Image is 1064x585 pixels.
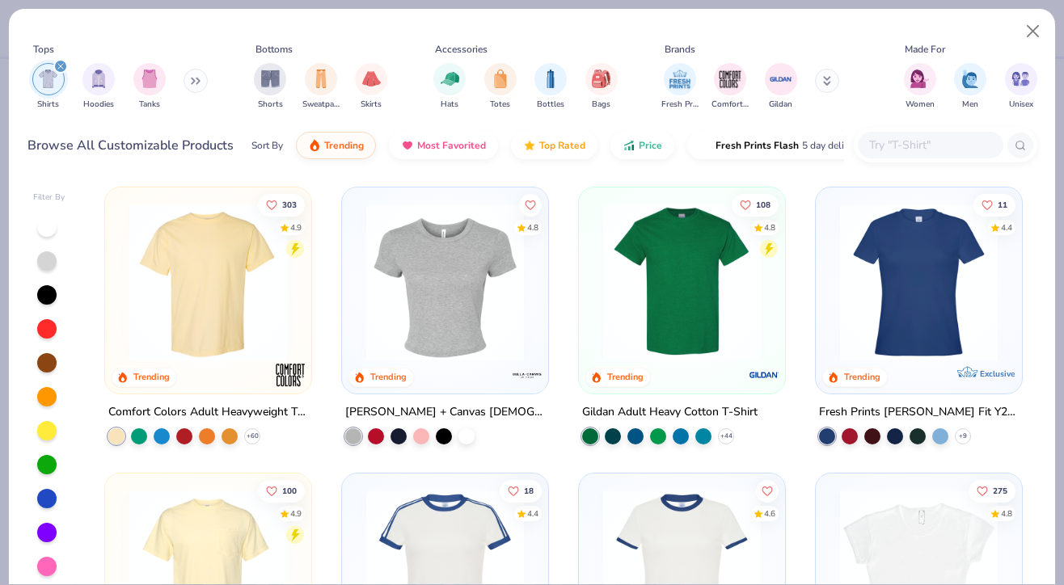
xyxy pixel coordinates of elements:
[324,139,364,152] span: Trending
[993,486,1007,495] span: 275
[905,42,945,57] div: Made For
[490,99,510,111] span: Totes
[904,63,936,111] div: filter for Women
[401,139,414,152] img: most_fav.gif
[585,63,618,111] div: filter for Bags
[832,204,1006,361] img: 6a9a0a85-ee36-4a89-9588-981a92e8a910
[302,63,340,111] button: filter button
[1018,16,1049,47] button: Close
[33,191,65,204] div: Filter By
[539,139,585,152] span: Top Rated
[699,139,712,152] img: flash.gif
[665,42,695,57] div: Brands
[302,99,340,111] span: Sweatpants
[1001,507,1012,520] div: 4.8
[1005,63,1037,111] div: filter for Unisex
[441,69,459,88] img: Hats Image
[435,42,488,57] div: Accessories
[247,431,259,441] span: + 60
[82,63,115,111] button: filter button
[296,132,376,159] button: Trending
[308,139,321,152] img: trending.gif
[312,69,330,88] img: Sweatpants Image
[639,139,662,152] span: Price
[969,479,1015,502] button: Like
[141,69,158,88] img: Tanks Image
[484,63,517,111] button: filter button
[610,132,674,159] button: Price
[769,67,793,91] img: Gildan Image
[718,67,742,91] img: Comfort Colors Image
[133,63,166,111] div: filter for Tanks
[83,99,114,111] span: Hoodies
[82,63,115,111] div: filter for Hoodies
[904,63,936,111] button: filter button
[524,486,534,495] span: 18
[251,138,283,153] div: Sort By
[585,63,618,111] button: filter button
[802,137,862,155] span: 5 day delivery
[910,69,929,88] img: Women Image
[417,139,486,152] span: Most Favorited
[283,200,298,208] span: 303
[259,479,306,502] button: Like
[389,132,498,159] button: Most Favorited
[27,136,234,155] div: Browse All Customizable Products
[358,204,532,361] img: aa15adeb-cc10-480b-b531-6e6e449d5067
[720,431,732,441] span: + 44
[661,99,699,111] span: Fresh Prints
[711,99,749,111] span: Comfort Colors
[998,200,1007,208] span: 11
[527,221,538,234] div: 4.8
[765,63,797,111] div: filter for Gildan
[355,63,387,111] div: filter for Skirts
[345,402,545,423] div: [PERSON_NAME] + Canvas [DEMOGRAPHIC_DATA]' Micro Ribbed Baby Tee
[868,136,992,154] input: Try "T-Shirt"
[819,402,1019,423] div: Fresh Prints [PERSON_NAME] Fit Y2K Shirt
[592,69,610,88] img: Bags Image
[37,99,59,111] span: Shirts
[433,63,466,111] button: filter button
[511,132,597,159] button: Top Rated
[355,63,387,111] button: filter button
[283,486,298,495] span: 100
[274,359,306,391] img: Comfort Colors logo
[764,507,775,520] div: 4.6
[291,507,302,520] div: 4.9
[959,431,967,441] span: + 9
[954,63,986,111] div: filter for Men
[362,69,381,88] img: Skirts Image
[765,63,797,111] button: filter button
[108,402,308,423] div: Comfort Colors Adult Heavyweight T-Shirt
[1011,69,1030,88] img: Unisex Image
[962,99,978,111] span: Men
[33,42,54,57] div: Tops
[1009,99,1033,111] span: Unisex
[732,193,779,216] button: Like
[433,63,466,111] div: filter for Hats
[1005,63,1037,111] button: filter button
[511,359,543,391] img: Bella + Canvas logo
[519,193,542,216] button: Like
[484,63,517,111] div: filter for Totes
[769,99,792,111] span: Gildan
[527,507,538,520] div: 4.4
[258,99,283,111] span: Shorts
[668,67,692,91] img: Fresh Prints Image
[537,99,564,111] span: Bottles
[32,63,65,111] button: filter button
[542,69,559,88] img: Bottles Image
[534,63,567,111] div: filter for Bottles
[441,99,458,111] span: Hats
[954,63,986,111] button: filter button
[121,204,295,361] img: 029b8af0-80e6-406f-9fdc-fdf898547912
[748,359,780,391] img: Gildan logo
[1001,221,1012,234] div: 4.4
[361,99,382,111] span: Skirts
[523,139,536,152] img: TopRated.gif
[254,63,286,111] button: filter button
[756,200,771,208] span: 108
[592,99,610,111] span: Bags
[259,193,306,216] button: Like
[979,368,1014,379] span: Exclusive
